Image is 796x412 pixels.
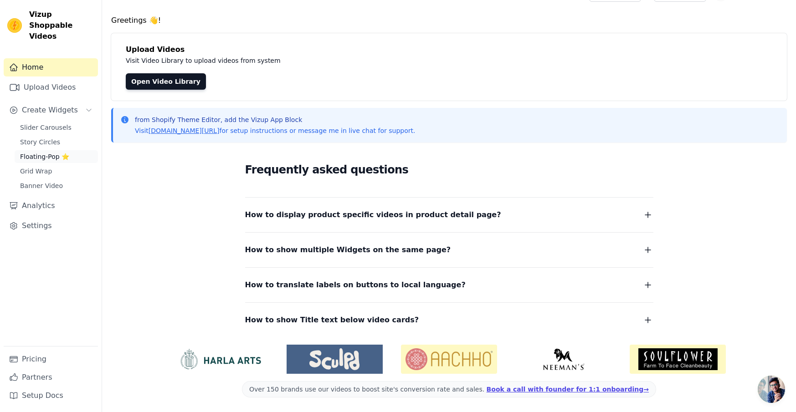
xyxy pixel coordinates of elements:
[15,136,98,148] a: Story Circles
[4,197,98,215] a: Analytics
[4,101,98,119] button: Create Widgets
[245,314,419,326] span: How to show Title text below video cards?
[515,348,611,370] img: Neeman's
[15,121,98,134] a: Slider Carousels
[7,18,22,33] img: Vizup
[135,126,415,135] p: Visit for setup instructions or message me in live chat for support.
[149,127,220,134] a: [DOMAIN_NAME][URL]
[245,209,653,221] button: How to display product specific videos in product detail page?
[245,314,653,326] button: How to show Title text below video cards?
[245,279,653,291] button: How to translate labels on buttons to local language?
[126,55,534,66] p: Visit Video Library to upload videos from system
[245,209,501,221] span: How to display product specific videos in product detail page?
[126,44,772,55] h4: Upload Videos
[245,244,653,256] button: How to show multiple Widgets on the same page?
[4,58,98,76] a: Home
[245,244,451,256] span: How to show multiple Widgets on the same page?
[287,348,383,370] img: Sculpd US
[20,181,63,190] span: Banner Video
[401,345,497,374] img: Aachho
[4,368,98,387] a: Partners
[4,78,98,97] a: Upload Videos
[111,15,787,26] h4: Greetings 👋!
[245,161,653,179] h2: Frequently asked questions
[126,73,206,90] a: Open Video Library
[172,348,268,370] img: HarlaArts
[15,150,98,163] a: Floating-Pop ⭐
[758,376,785,403] a: Aprire la chat
[15,165,98,178] a: Grid Wrap
[4,387,98,405] a: Setup Docs
[135,115,415,124] p: from Shopify Theme Editor, add the Vizup App Block
[22,105,78,116] span: Create Widgets
[245,279,466,291] span: How to translate labels on buttons to local language?
[4,350,98,368] a: Pricing
[487,386,649,393] a: Book a call with founder for 1:1 onboarding
[29,9,94,42] span: Vizup Shoppable Videos
[20,123,72,132] span: Slider Carousels
[20,137,60,147] span: Story Circles
[4,217,98,235] a: Settings
[15,179,98,192] a: Banner Video
[20,167,52,176] span: Grid Wrap
[20,152,69,161] span: Floating-Pop ⭐
[630,345,726,374] img: Soulflower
